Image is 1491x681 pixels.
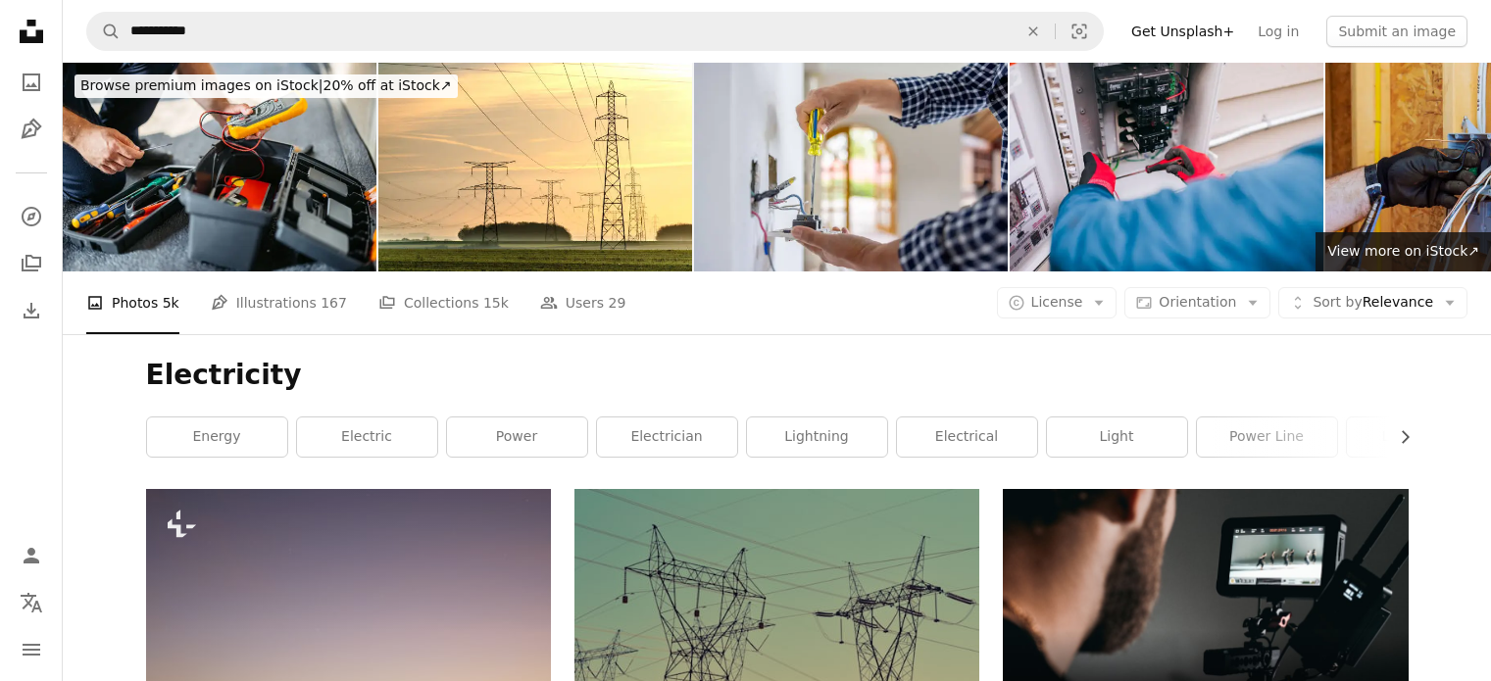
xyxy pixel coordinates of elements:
a: Browse premium images on iStock|20% off at iStock↗ [63,63,470,110]
a: energy [147,417,287,457]
form: Find visuals sitewide [86,12,1104,51]
span: License [1031,294,1083,310]
a: Illustrations 167 [211,271,347,334]
span: View more on iStock ↗ [1327,243,1479,259]
a: lightning [747,417,887,457]
a: Illustrations [12,110,51,149]
a: Users 29 [540,271,626,334]
a: Explore [12,197,51,236]
button: Language [12,583,51,622]
a: electrician [597,417,737,457]
a: electrical [897,417,1037,457]
a: power [447,417,587,457]
button: Visual search [1056,13,1103,50]
img: Sunrise with an electricity pylon and nature [378,63,692,271]
button: License [997,287,1118,318]
a: light [1047,417,1187,457]
span: Orientation [1159,294,1236,310]
a: Get Unsplash+ [1119,16,1246,47]
img: Electrician Working on Solar Panel Specific Electrical Panel [1010,63,1323,271]
img: Electrician Holding A Wire Tracer To Check The Cables In An Empty Apartment Under Renovation [63,63,376,271]
span: 15k [483,292,509,314]
button: scroll list to the right [1387,417,1409,457]
a: light bulb [1347,417,1487,457]
button: Submit an image [1326,16,1467,47]
button: Search Unsplash [87,13,121,50]
a: Log in [1246,16,1311,47]
h1: Electricity [146,358,1409,393]
a: Photos [12,63,51,102]
a: electric [297,417,437,457]
a: Collections [12,244,51,283]
button: Orientation [1124,287,1270,318]
button: Menu [12,630,51,669]
span: 29 [609,292,626,314]
a: Collections 15k [378,271,509,334]
span: Browse premium images on iStock | [80,77,323,93]
a: Download History [12,291,51,330]
a: black transmission towers under green sky [574,614,979,632]
a: power line [1197,417,1337,457]
img: Electrician installing a power outlet while remodeling a house [694,63,1008,271]
button: Clear [1012,13,1055,50]
span: Relevance [1313,293,1433,313]
a: Log in / Sign up [12,536,51,575]
button: Sort byRelevance [1278,287,1467,318]
a: View more on iStock↗ [1316,232,1491,271]
span: 167 [321,292,347,314]
span: 20% off at iStock ↗ [80,77,452,93]
span: Sort by [1313,294,1362,310]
